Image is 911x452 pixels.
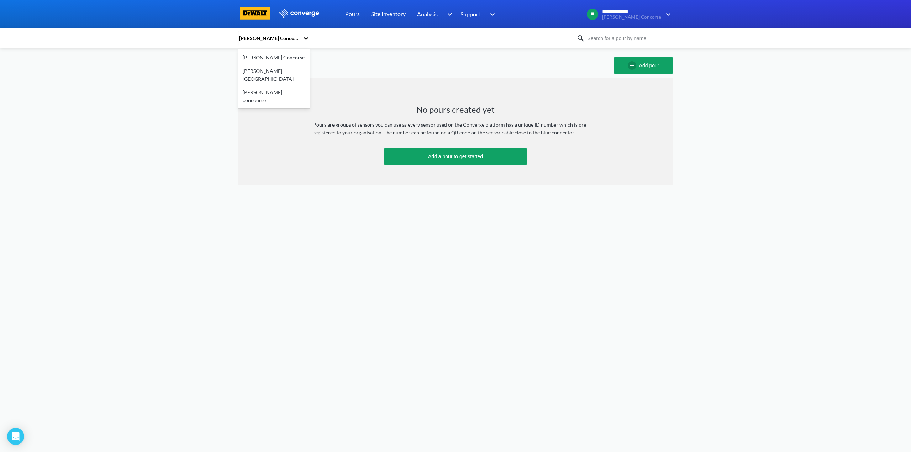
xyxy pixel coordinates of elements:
[661,10,673,18] img: downArrow.svg
[614,57,673,74] button: Add pour
[238,51,310,64] div: [PERSON_NAME] Concorse
[628,61,639,70] img: add-circle-outline.svg
[443,10,454,18] img: downArrow.svg
[238,64,310,86] div: [PERSON_NAME][GEOGRAPHIC_DATA]
[278,9,320,18] img: logo_ewhite.svg
[576,34,585,43] img: icon-search.svg
[238,34,300,42] div: [PERSON_NAME] Concorse
[7,428,24,445] div: Open Intercom Messenger
[602,15,661,20] span: [PERSON_NAME] Concorse
[238,86,310,107] div: [PERSON_NAME] concourse
[460,10,480,18] span: Support
[384,148,527,165] button: Add a pour to get started
[416,104,495,115] h1: No pours created yet
[313,121,598,137] div: Pours are groups of sensors you can use as every sensor used on the Converge platform has a uniqu...
[485,10,497,18] img: downArrow.svg
[417,10,438,18] span: Analysis
[585,34,671,42] input: Search for a pour by name
[238,7,272,20] img: logo-dewalt.svg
